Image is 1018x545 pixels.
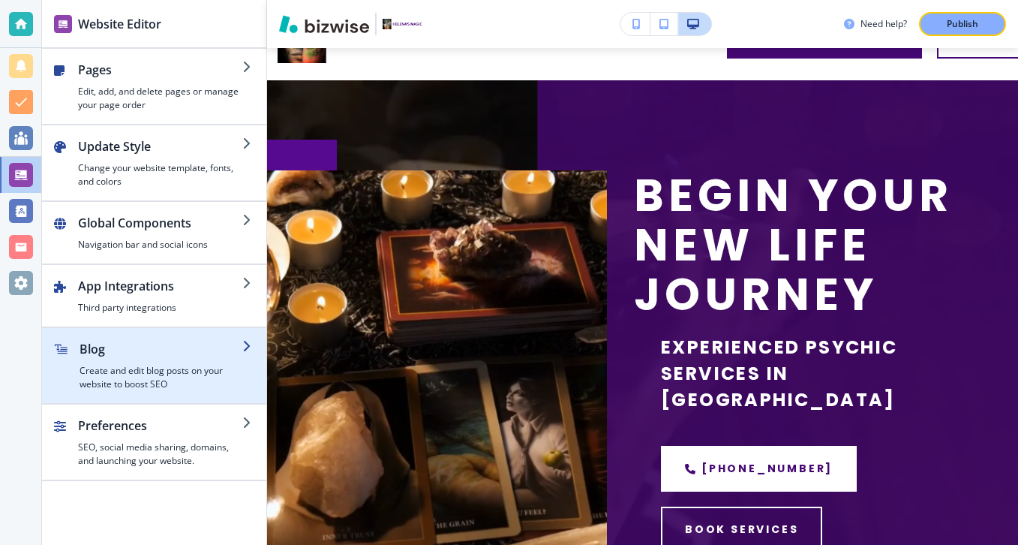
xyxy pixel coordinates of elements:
p: Experienced Psychic Services in [GEOGRAPHIC_DATA] [661,334,974,413]
button: Publish [919,12,1006,36]
h4: Navigation bar and social icons [78,238,242,251]
h2: Update Style [78,137,242,155]
h3: Need help? [860,17,907,31]
h4: Create and edit blog posts on your website to boost SEO [80,364,242,391]
h4: Third party integrations [78,301,242,315]
h2: Pages [78,61,242,79]
button: PagesEdit, add, and delete pages or manage your page order [42,49,266,124]
h4: Edit, add, and delete pages or manage your page order [78,85,242,112]
a: [PHONE_NUMBER] [661,446,857,492]
h2: App Integrations [78,277,242,295]
h2: Preferences [78,417,242,435]
h2: Blog [80,340,242,358]
button: Global ComponentsNavigation bar and social icons [42,202,266,263]
p: Publish [947,17,978,31]
h2: Global Components [78,214,242,232]
img: editor icon [54,15,72,33]
h4: SEO, social media sharing, domains, and launching your website. [78,441,242,468]
h2: Website Editor [78,15,161,33]
button: PreferencesSEO, social media sharing, domains, and launching your website. [42,405,266,480]
img: Your Logo [383,19,423,29]
button: Update StyleChange your website template, fonts, and colors [42,125,266,200]
button: BlogCreate and edit blog posts on your website to boost SEO [42,328,266,403]
p: Begin Your New Life Journey [634,170,974,319]
img: Bizwise Logo [279,15,369,33]
button: App IntegrationsThird party integrations [42,265,266,327]
h4: Change your website template, fonts, and colors [78,161,242,188]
